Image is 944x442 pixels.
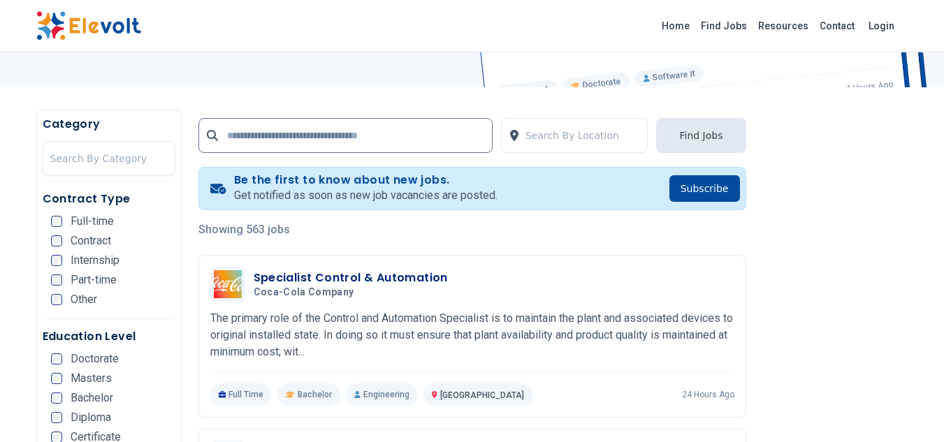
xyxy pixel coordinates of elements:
[43,116,175,133] h5: Category
[682,389,734,400] p: 24 hours ago
[71,235,111,246] span: Contract
[71,216,114,227] span: Full-time
[51,412,62,423] input: Diploma
[214,270,242,298] img: Coca-Cola Company
[51,255,62,266] input: Internship
[753,15,814,37] a: Resources
[234,173,498,187] h4: Be the first to know about new jobs.
[440,390,524,400] span: [GEOGRAPHIC_DATA]
[51,294,62,305] input: Other
[814,15,860,37] a: Contact
[234,187,498,204] p: Get notified as soon as new job vacancies are posted.
[656,118,746,153] button: Find Jobs
[51,353,62,364] input: Doctorate
[71,274,117,286] span: Part-time
[51,235,62,246] input: Contract
[210,267,734,406] a: Coca-Cola CompanySpecialist Control & AutomationCoca-Cola CompanyThe primary role of the Control ...
[874,375,944,442] iframe: Chat Widget
[71,255,119,266] span: Internship
[198,221,746,238] p: Showing 563 jobs
[210,310,734,360] p: The primary role of the Control and Automation Specialist is to maintain the plant and associated...
[71,392,113,404] span: Bachelor
[695,15,753,37] a: Find Jobs
[254,270,448,286] h3: Specialist Control & Automation
[71,373,112,384] span: Masters
[51,216,62,227] input: Full-time
[346,383,418,406] p: Engineering
[51,274,62,286] input: Part-time
[254,286,354,299] span: Coca-Cola Company
[51,392,62,404] input: Bachelor
[36,11,141,40] img: Elevolt
[656,15,695,37] a: Home
[860,12,903,40] a: Login
[71,294,97,305] span: Other
[43,191,175,207] h5: Contract Type
[51,373,62,384] input: Masters
[298,389,332,400] span: Bachelor
[71,353,119,364] span: Doctorate
[71,412,111,423] span: Diploma
[669,175,740,202] button: Subscribe
[210,383,273,406] p: Full Time
[43,328,175,345] h5: Education Level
